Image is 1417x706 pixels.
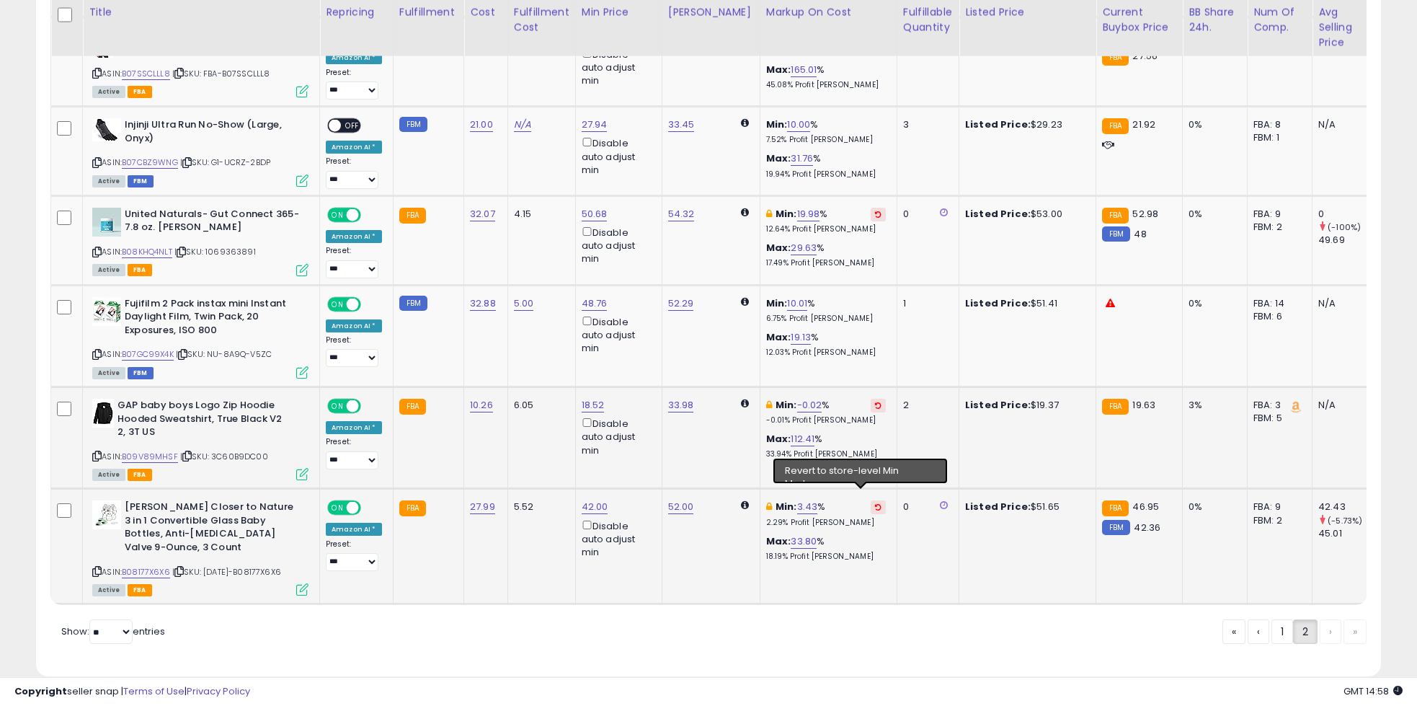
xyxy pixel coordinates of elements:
div: 4.15 [514,208,564,221]
span: All listings currently available for purchase on Amazon [92,264,125,276]
div: 5.52 [514,500,564,513]
div: Fulfillment Cost [514,4,569,35]
img: 31Az53CMQOL._SL40_.jpg [92,208,121,237]
img: 51KqFFb8BhL._SL40_.jpg [92,297,121,326]
p: 45.08% Profit [PERSON_NAME] [766,80,886,90]
small: FBA [1102,118,1129,134]
span: All listings currently available for purchase on Amazon [92,175,125,187]
span: All listings currently available for purchase on Amazon [92,367,125,379]
div: Amazon AI * [326,230,382,243]
span: FBM [128,367,154,379]
strong: Copyright [14,684,67,698]
a: 48.76 [582,296,608,311]
b: [PERSON_NAME] Closer to Nature 3 in 1 Convertible Glass Baby Bottles, Anti-[MEDICAL_DATA] Valve 9... [125,500,300,557]
div: Fulfillable Quantity [903,4,953,35]
span: ON [329,502,347,514]
div: Disable auto adjust min [582,518,651,560]
a: 33.45 [668,118,695,132]
a: 33.80 [791,534,817,549]
span: 42.36 [1134,521,1160,534]
a: 19.98 [797,207,820,221]
span: « [1232,625,1236,639]
div: $51.65 [965,500,1085,513]
span: 21.92 [1132,118,1155,131]
b: Listed Price: [965,118,1031,131]
span: OFF [341,120,364,132]
a: B07GC99X4K [122,348,174,361]
b: Max: [766,241,791,255]
div: % [766,535,886,562]
div: Amazon AI * [326,51,382,64]
a: 33.98 [668,398,694,412]
div: Disable auto adjust min [582,135,651,177]
a: 165.01 [791,63,817,77]
div: FBA: 9 [1253,208,1301,221]
div: % [766,399,886,425]
a: 10.01 [787,296,807,311]
div: Avg Selling Price [1318,4,1371,50]
small: FBA [399,500,426,516]
div: $53.00 [965,208,1085,221]
p: 12.64% Profit [PERSON_NAME] [766,224,886,234]
div: 2 [903,399,948,412]
div: Markup on Cost [766,4,891,19]
a: 54.32 [668,207,695,221]
span: 2025-10-6 14:58 GMT [1343,684,1403,698]
div: ASIN: [92,500,308,594]
span: 27.56 [1132,49,1158,63]
div: FBA: 8 [1253,118,1301,131]
small: FBM [1102,520,1130,535]
div: Amazon AI * [326,141,382,154]
span: All listings currently available for purchase on Amazon [92,584,125,596]
a: 5.00 [514,296,534,311]
div: 0 [903,500,948,513]
div: % [766,242,886,268]
div: Amazon AI * [326,523,382,536]
div: 42.43 [1318,500,1377,513]
div: FBM: 1 [1253,131,1301,144]
b: United Naturals- Gut Connect 365-7.8 oz. [PERSON_NAME] [125,208,300,238]
p: 2.29% Profit [PERSON_NAME] [766,518,886,528]
div: 3 [903,118,948,131]
b: Min: [776,500,797,513]
div: % [766,152,886,179]
b: Max: [766,534,791,548]
div: Preset: [326,156,382,189]
i: This overrides the store level min markup for this listing [766,209,772,219]
a: 21.00 [470,118,493,132]
div: Repricing [326,4,387,19]
p: 19.94% Profit [PERSON_NAME] [766,169,886,180]
span: ‹ [1257,625,1260,639]
a: 19.13 [791,330,811,345]
span: All listings currently available for purchase on Amazon [92,86,125,98]
div: Disable auto adjust min [582,224,651,266]
span: 19.63 [1132,398,1155,412]
a: N/A [514,118,531,132]
a: 10.26 [470,398,493,412]
b: Max: [766,63,791,76]
i: Revert to store-level Min Markup [875,211,881,218]
a: B07CBZ9WNG [122,156,178,169]
span: | SKU: NU-8A9Q-V5ZC [176,348,272,360]
a: 29.63 [791,241,817,255]
a: 2 [1293,619,1318,644]
span: 46.95 [1132,500,1159,513]
span: OFF [359,298,382,310]
span: ON [329,400,347,412]
div: Min Price [582,4,656,19]
span: 52.98 [1132,207,1158,221]
div: Preset: [326,246,382,278]
b: Min: [776,398,797,412]
span: | SKU: FBA-B07SSCLLL8 [172,68,270,79]
a: 3.43 [797,500,818,514]
div: Listed Price [965,4,1090,19]
b: Max: [766,330,791,344]
div: N/A [1318,118,1366,131]
div: % [766,63,886,90]
a: 42.00 [582,500,608,514]
div: Preset: [326,335,382,368]
div: FBM: 5 [1253,412,1301,425]
b: Injinji Ultra Run No-Show (Large, Onyx) [125,118,300,149]
div: 0% [1189,118,1236,131]
div: 0 [1318,208,1377,221]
